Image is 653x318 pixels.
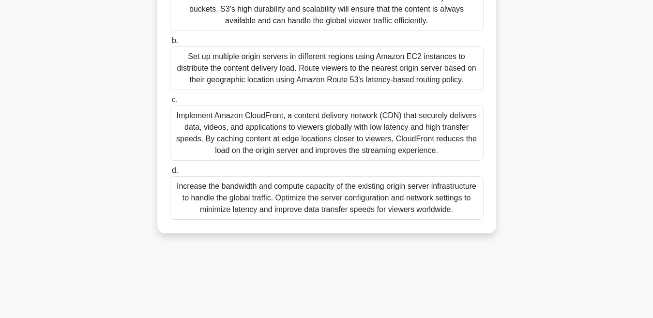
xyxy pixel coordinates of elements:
div: Increase the bandwidth and compute capacity of the existing origin server infrastructure to handl... [170,176,484,220]
span: b. [172,36,178,45]
span: d. [172,166,178,174]
div: Implement Amazon CloudFront, a content delivery network (CDN) that securely delivers data, videos... [170,106,484,161]
span: c. [172,95,178,104]
div: Set up multiple origin servers in different regions using Amazon EC2 instances to distribute the ... [170,46,484,90]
